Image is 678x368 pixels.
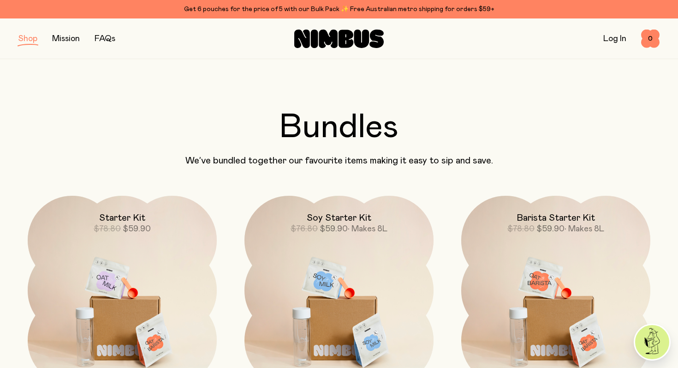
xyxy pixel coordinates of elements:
[94,225,121,233] span: $78.80
[641,30,660,48] button: 0
[95,35,115,43] a: FAQs
[18,155,660,166] p: We’ve bundled together our favourite items making it easy to sip and save.
[507,225,535,233] span: $78.80
[517,212,595,223] h2: Barista Starter Kit
[565,225,604,233] span: • Makes 8L
[635,325,669,359] img: agent
[536,225,565,233] span: $59.90
[291,225,318,233] span: $76.80
[99,212,145,223] h2: Starter Kit
[348,225,387,233] span: • Makes 8L
[603,35,626,43] a: Log In
[320,225,348,233] span: $59.90
[52,35,80,43] a: Mission
[123,225,151,233] span: $59.90
[18,111,660,144] h2: Bundles
[307,212,371,223] h2: Soy Starter Kit
[18,4,660,15] div: Get 6 pouches for the price of 5 with our Bulk Pack ✨ Free Australian metro shipping for orders $59+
